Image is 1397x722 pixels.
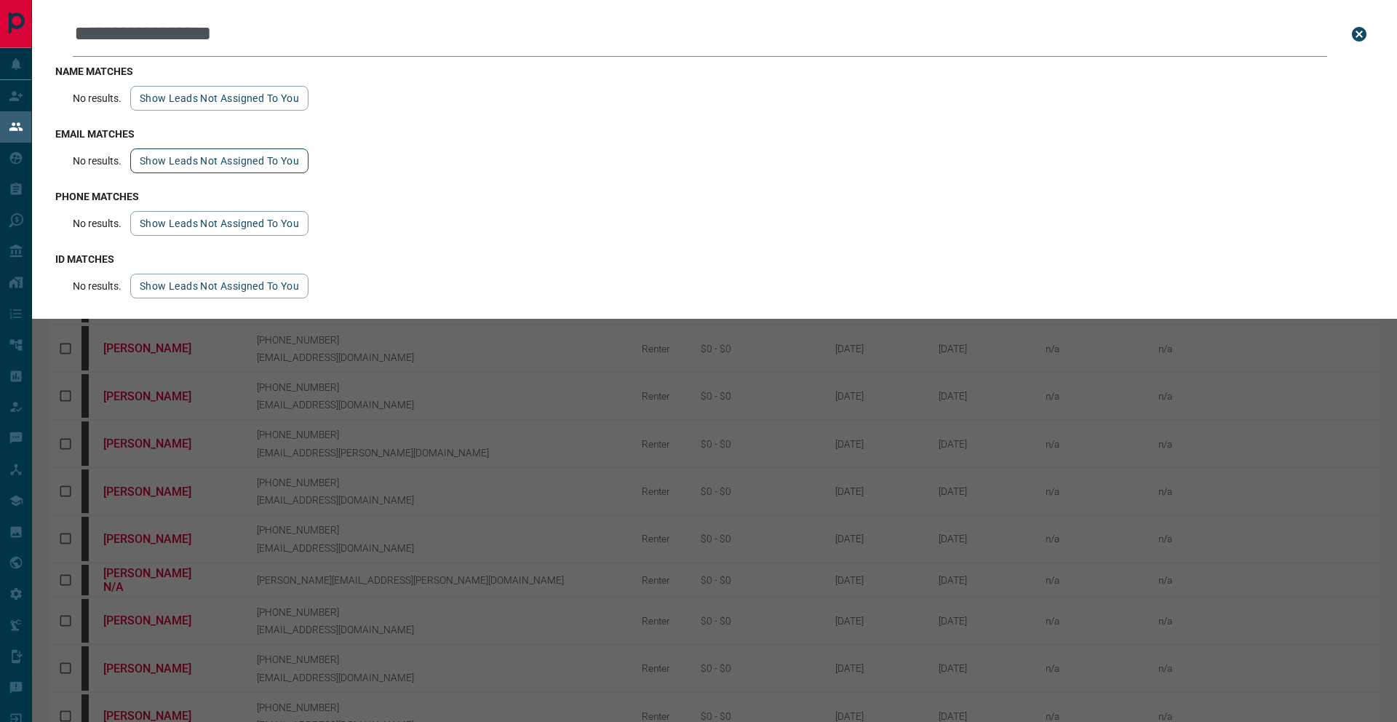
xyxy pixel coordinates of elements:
[55,191,1374,202] h3: phone matches
[130,86,309,111] button: show leads not assigned to you
[73,92,122,104] p: No results.
[55,253,1374,265] h3: id matches
[73,280,122,292] p: No results.
[55,128,1374,140] h3: email matches
[55,66,1374,77] h3: name matches
[130,274,309,298] button: show leads not assigned to you
[73,218,122,229] p: No results.
[73,155,122,167] p: No results.
[1345,20,1374,49] button: close search bar
[130,148,309,173] button: show leads not assigned to you
[130,211,309,236] button: show leads not assigned to you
